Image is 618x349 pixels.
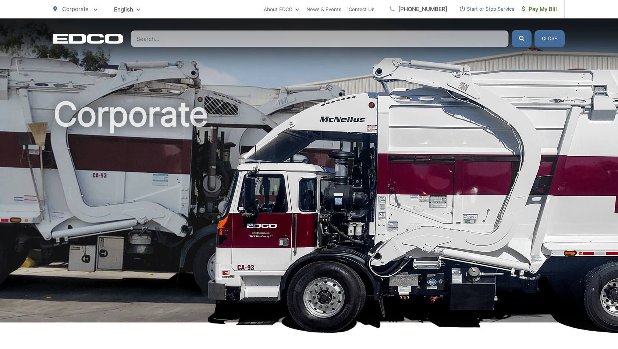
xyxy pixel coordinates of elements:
[534,30,565,47] button: Close
[53,96,565,329] h1: Corporate
[306,5,341,14] a: News & Events
[512,30,532,47] button: Submit the search query.
[264,5,299,14] a: About EDCO
[109,3,146,16] span: English
[62,6,89,13] span: Corporate
[522,5,557,14] span: Pay My Bill
[131,30,509,47] input: Search
[349,5,374,14] a: Contact Us
[53,34,123,44] a: EDCD logo. Return to the homepage.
